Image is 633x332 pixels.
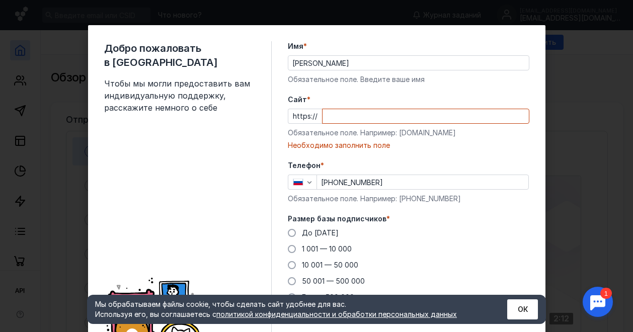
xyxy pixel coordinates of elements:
[288,160,321,171] span: Телефон
[104,41,255,69] span: Добро пожаловать в [GEOGRAPHIC_DATA]
[288,214,386,224] span: Размер базы подписчиков
[288,194,529,204] div: Обязательное поле. Например: [PHONE_NUMBER]
[302,277,365,285] span: 50 001 — 500 000
[95,299,483,319] div: Мы обрабатываем файлы cookie, чтобы сделать сайт удобнее для вас. Используя его, вы соглашаетесь c
[288,140,529,150] div: Необходимо заполнить поле
[302,244,352,253] span: 1 001 — 10 000
[288,74,529,85] div: Обязательное поле. Введите ваше имя
[288,128,529,138] div: Обязательное поле. Например: [DOMAIN_NAME]
[23,6,34,17] div: 1
[302,228,339,237] span: До [DATE]
[302,293,354,301] span: Более 500 000
[507,299,538,319] button: ОК
[288,95,307,105] span: Cайт
[104,77,255,114] span: Чтобы мы могли предоставить вам индивидуальную поддержку, расскажите немного о себе
[302,261,358,269] span: 10 001 — 50 000
[288,41,303,51] span: Имя
[216,310,457,318] a: политикой конфиденциальности и обработки персональных данных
